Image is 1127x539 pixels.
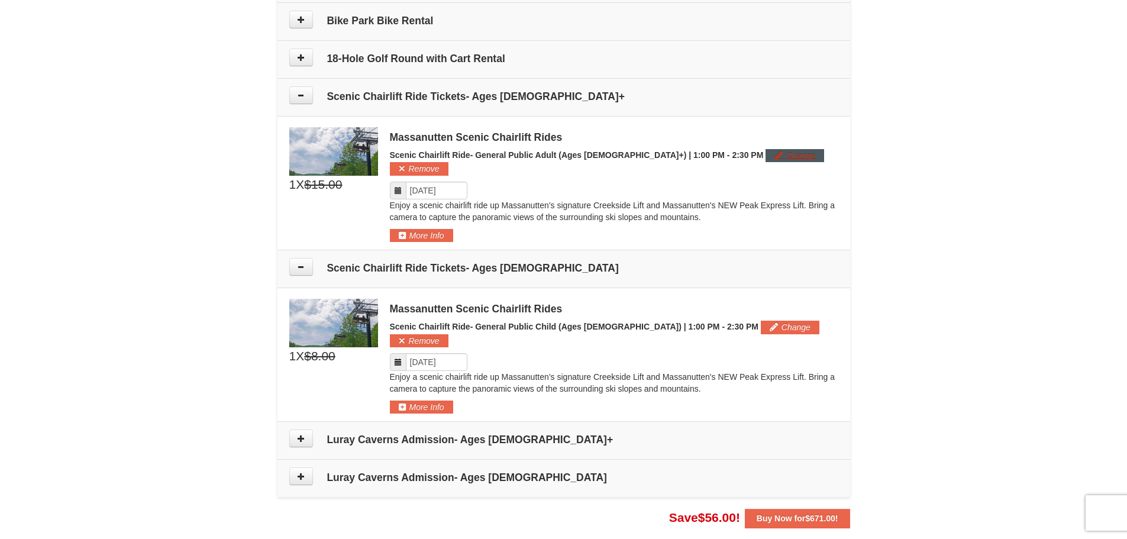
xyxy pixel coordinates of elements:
strong: Buy Now for ! [757,514,838,523]
h4: 18-Hole Golf Round with Cart Rental [289,53,838,64]
button: More Info [390,229,453,242]
div: Massanutten Scenic Chairlift Rides [390,131,838,143]
h4: Scenic Chairlift Ride Tickets- Ages [DEMOGRAPHIC_DATA] [289,262,838,274]
span: $56.00 [698,511,736,524]
h4: Scenic Chairlift Ride Tickets- Ages [DEMOGRAPHIC_DATA]+ [289,91,838,102]
span: X [296,176,304,193]
span: Scenic Chairlift Ride- General Public Adult (Ages [DEMOGRAPHIC_DATA]+) | 1:00 PM - 2:30 PM [390,150,764,160]
button: Change [761,321,819,334]
span: 1 [289,176,296,193]
p: Enjoy a scenic chairlift ride up Massanutten’s signature Creekside Lift and Massanutten's NEW Pea... [390,371,838,395]
h4: Luray Caverns Admission- Ages [DEMOGRAPHIC_DATA]+ [289,434,838,446]
button: Remove [390,334,448,347]
span: X [296,347,304,365]
h4: Bike Park Bike Rental [289,15,838,27]
span: $15.00 [304,176,342,193]
h4: Luray Caverns Admission- Ages [DEMOGRAPHIC_DATA] [289,472,838,483]
button: Remove [390,162,448,175]
span: 1 [289,347,296,365]
img: 24896431-9-664d1467.jpg [289,127,378,176]
button: Change [766,149,824,162]
span: $671.00 [805,514,835,523]
p: Enjoy a scenic chairlift ride up Massanutten’s signature Creekside Lift and Massanutten's NEW Pea... [390,199,838,223]
span: Save ! [669,511,740,524]
div: Massanutten Scenic Chairlift Rides [390,303,838,315]
button: Buy Now for$671.00! [745,509,850,528]
span: Scenic Chairlift Ride- General Public Child (Ages [DEMOGRAPHIC_DATA]) | 1:00 PM - 2:30 PM [390,322,758,331]
span: $8.00 [304,347,335,365]
img: 24896431-9-664d1467.jpg [289,299,378,347]
button: More Info [390,401,453,414]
